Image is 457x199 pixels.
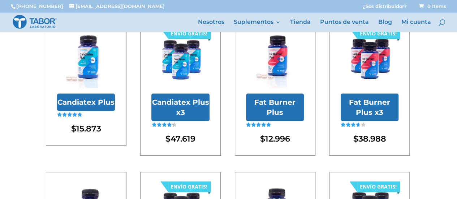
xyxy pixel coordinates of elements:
div: ENVÍO GRATIS! [359,28,396,39]
span: 0 Items [419,3,446,9]
span: $ [165,134,171,144]
div: Valorado en 4.36 de 5 [151,122,176,127]
span: $ [71,124,76,134]
h2: Candiatex Plus x3 [151,94,209,121]
bdi: 12.996 [260,134,290,144]
a: Fat Burner Plus con pastillasFat Burner PlusValorado en 4.91 de 5 $12.996 [246,30,304,144]
a: Blog [378,20,392,32]
div: ENVÍO GRATIS! [171,181,207,192]
a: Suplementos [234,20,281,32]
div: Valorado en 4.85 de 5 [57,112,82,117]
a: Tienda [290,20,311,32]
a: [PHONE_NUMBER] [16,3,63,9]
a: Puntos de venta [320,20,369,32]
img: Candiatex Plus x3 [151,30,209,88]
a: Mi cuenta [401,20,431,32]
span: $ [260,134,265,144]
span: Valorado en de 5 [246,122,271,143]
span: Valorado en de 5 [341,122,359,148]
img: Candiatex Plus con pastillas [57,30,115,88]
img: Fat Burner Plus x3 [341,30,398,88]
a: Nosotros [198,20,224,32]
bdi: 47.619 [165,134,195,144]
span: Valorado en de 5 [57,112,81,133]
a: Fat Burner Plus x3 ENVÍO GRATIS! Fat Burner Plus x3Valorado en 3.67 de 5 $38.988 [341,30,398,144]
bdi: 15.873 [71,124,101,134]
h2: Fat Burner Plus [246,94,304,121]
div: Valorado en 4.91 de 5 [246,122,271,127]
span: $ [353,134,358,144]
h2: Fat Burner Plus x3 [341,94,398,121]
a: 0 Items [418,3,446,9]
img: Laboratorio Tabor [12,14,57,30]
div: ENVÍO GRATIS! [171,28,207,39]
a: ¿Sos distribuidor? [363,4,407,12]
span: Valorado en de 5 [151,122,173,148]
div: Valorado en 3.67 de 5 [341,122,366,127]
bdi: 38.988 [353,134,386,144]
img: Fat Burner Plus con pastillas [246,30,304,88]
a: Candiatex Plus x3 ENVÍO GRATIS! Candiatex Plus x3Valorado en 4.36 de 5 $47.619 [151,30,209,144]
h2: Candiatex Plus [57,94,115,111]
a: [EMAIL_ADDRESS][DOMAIN_NAME] [69,3,165,9]
a: Candiatex Plus con pastillasCandiatex PlusValorado en 4.85 de 5 $15.873 [57,30,115,134]
div: ENVÍO GRATIS! [359,181,396,192]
